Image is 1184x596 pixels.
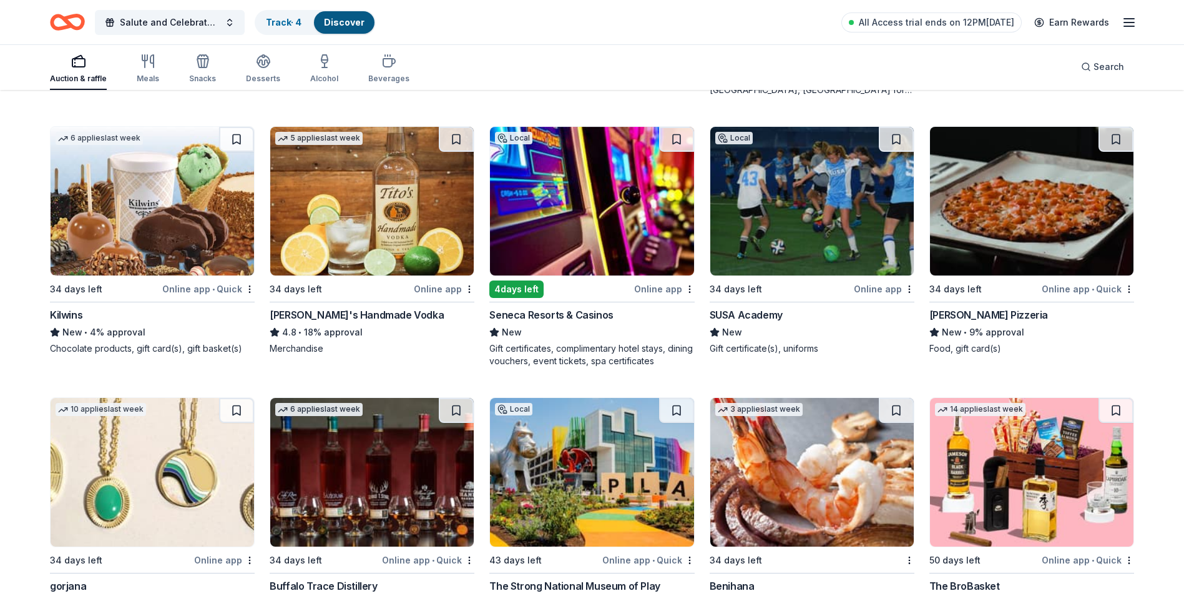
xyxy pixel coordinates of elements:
span: • [964,327,967,337]
img: Image for The BroBasket [930,398,1133,547]
img: Image for gorjana [51,398,254,547]
div: 50 days left [929,553,981,568]
div: Beverages [368,74,409,84]
span: 4.8 [282,325,296,340]
div: Online app [414,281,474,297]
div: Local [715,132,753,144]
a: Discover [324,17,364,27]
span: New [942,325,962,340]
span: • [652,555,655,565]
a: All Access trial ends on 12PM[DATE] [841,12,1022,32]
button: Meals [137,49,159,90]
div: Online app [634,281,695,297]
button: Search [1071,54,1134,79]
a: Earn Rewards [1027,11,1117,34]
div: Online app Quick [162,281,255,297]
div: Seneca Resorts & Casinos [489,307,613,322]
div: 9% approval [929,325,1134,340]
img: Image for Seneca Resorts & Casinos [490,127,693,276]
span: • [1092,555,1094,565]
button: Beverages [368,49,409,90]
div: Food, gift card(s) [929,342,1134,355]
span: • [1092,284,1094,294]
div: Local [495,403,532,415]
div: 3 applies last week [715,403,803,416]
img: Image for Benihana [710,398,914,547]
a: Home [50,7,85,37]
div: Buffalo Trace Distillery [270,579,377,594]
span: Search [1093,59,1124,74]
div: 34 days left [270,282,322,297]
img: Image for SUSA Academy [710,127,914,276]
span: • [299,327,302,337]
div: 34 days left [710,553,762,568]
img: Image for Kilwins [51,127,254,276]
a: Image for Kilwins6 applieslast week34 days leftOnline app•QuickKilwinsNew•4% approvalChocolate pr... [50,126,255,355]
div: Gift certificates, complimentary hotel stays, dining vouchers, event tickets, spa certificates [489,342,694,367]
div: Online app Quick [1042,552,1134,568]
button: Salute and Celebrate - Benefitting Mid-[PERSON_NAME] Works Veterans [95,10,245,35]
div: gorjana [50,579,86,594]
button: Alcohol [310,49,338,90]
div: Auction & raffle [50,74,107,84]
a: Image for Seneca Resorts & CasinosLocal4days leftOnline appSeneca Resorts & CasinosNewGift certif... [489,126,694,367]
div: Chocolate products, gift card(s), gift basket(s) [50,342,255,355]
div: Meals [137,74,159,84]
button: Track· 4Discover [255,10,376,35]
a: Image for Pepe's Pizzeria34 days leftOnline app•Quick[PERSON_NAME] PizzeriaNew•9% approvalFood, g... [929,126,1134,355]
div: The BroBasket [929,579,1000,594]
div: Kilwins [50,307,82,322]
img: Image for Tito's Handmade Vodka [270,127,474,276]
div: SUSA Academy [710,307,783,322]
div: Online app [854,281,914,297]
div: 14 applies last week [935,403,1025,416]
div: 6 applies last week [275,403,363,416]
div: 34 days left [929,282,982,297]
span: New [62,325,82,340]
span: • [212,284,215,294]
div: Snacks [189,74,216,84]
span: New [722,325,742,340]
div: [PERSON_NAME] Pizzeria [929,307,1048,322]
div: Local [495,132,532,144]
img: Image for Buffalo Trace Distillery [270,398,474,547]
button: Snacks [189,49,216,90]
div: Benihana [710,579,755,594]
button: Desserts [246,49,280,90]
div: 10 applies last week [56,403,146,416]
a: Image for Tito's Handmade Vodka5 applieslast week34 days leftOnline app[PERSON_NAME]'s Handmade V... [270,126,474,355]
div: Alcohol [310,74,338,84]
div: Gift certificate(s), uniforms [710,342,914,355]
div: 18% approval [270,325,474,340]
div: Online app [194,552,255,568]
img: Image for Pepe's Pizzeria [930,127,1133,276]
div: 34 days left [50,282,102,297]
div: 4% approval [50,325,255,340]
span: • [432,555,434,565]
div: Merchandise [270,342,474,355]
div: 6 applies last week [56,132,143,145]
img: Image for The Strong National Museum of Play [490,398,693,547]
div: Desserts [246,74,280,84]
span: Salute and Celebrate - Benefitting Mid-[PERSON_NAME] Works Veterans [120,15,220,30]
div: Online app Quick [382,552,474,568]
div: 34 days left [50,553,102,568]
span: All Access trial ends on 12PM[DATE] [859,15,1014,30]
a: Track· 4 [266,17,301,27]
div: Online app Quick [1042,281,1134,297]
div: [PERSON_NAME]'s Handmade Vodka [270,307,444,322]
div: 34 days left [710,282,762,297]
div: The Strong National Museum of Play [489,579,660,594]
div: 34 days left [270,553,322,568]
button: Auction & raffle [50,49,107,90]
a: Image for SUSA AcademyLocal34 days leftOnline appSUSA AcademyNewGift certificate(s), uniforms [710,126,914,355]
div: 43 days left [489,553,542,568]
span: New [502,325,522,340]
div: Online app Quick [602,552,695,568]
div: 4 days left [489,281,544,298]
div: 5 applies last week [275,132,363,145]
span: • [84,327,87,337]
